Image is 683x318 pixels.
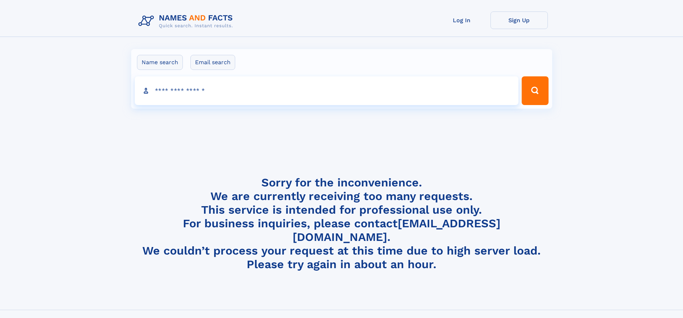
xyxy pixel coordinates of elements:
[522,76,548,105] button: Search Button
[135,76,519,105] input: search input
[490,11,548,29] a: Sign Up
[137,55,183,70] label: Name search
[136,11,239,31] img: Logo Names and Facts
[190,55,235,70] label: Email search
[433,11,490,29] a: Log In
[136,176,548,271] h4: Sorry for the inconvenience. We are currently receiving too many requests. This service is intend...
[293,217,501,244] a: [EMAIL_ADDRESS][DOMAIN_NAME]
